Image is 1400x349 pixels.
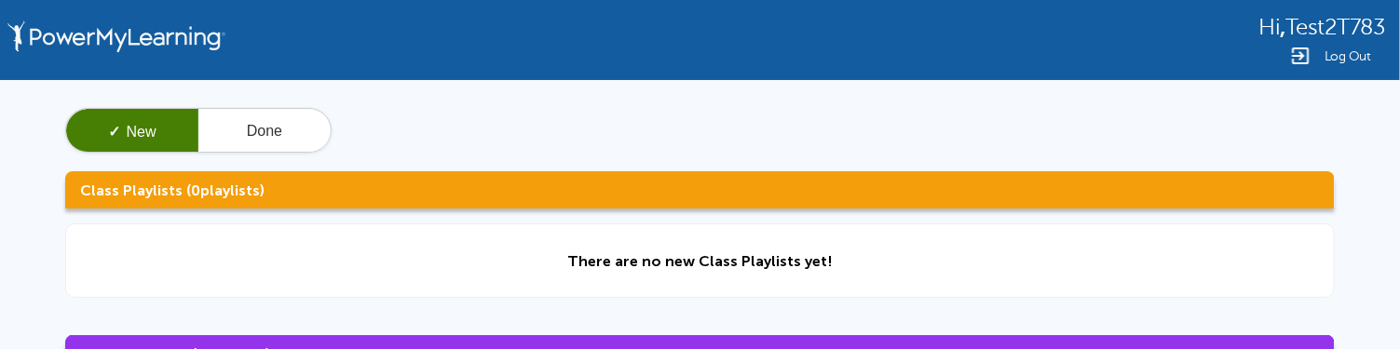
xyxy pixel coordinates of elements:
img: Logout Icon [1289,45,1312,67]
button: ✓New [66,109,198,154]
span: Log Out [1325,49,1371,63]
span: 0 [191,181,200,199]
div: , [1259,13,1385,40]
span: Test2T783 [1285,15,1385,40]
span: Hi [1259,15,1281,40]
h3: Class Playlists ( playlists) [65,171,1335,208]
span: ✓ [108,124,120,140]
button: Done [198,109,331,154]
div: There are no new Class Playlists yet! [567,252,833,270]
iframe: Chat [1321,265,1386,335]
